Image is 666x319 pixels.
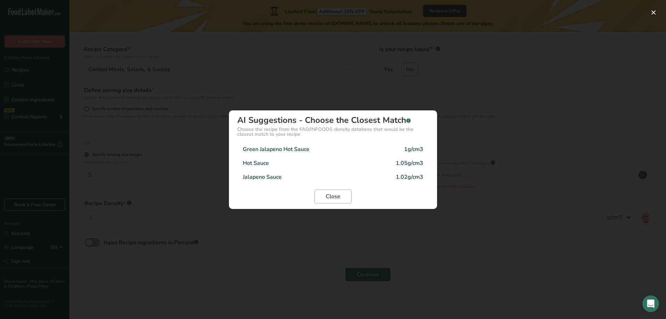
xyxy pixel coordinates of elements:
div: 1.05g/cm3 [396,159,423,167]
span: Close [326,192,340,201]
div: Hot Sauce [243,159,269,167]
div: 1.02g/cm3 [396,173,423,181]
button: Close [314,190,352,203]
div: Jalapeno Sauce [243,173,282,181]
div: Green Jalapeno Hot Sauce [243,145,309,153]
div: Choose the recipe from the FAO/INFOODS density database that would be the closest match to your r... [237,127,429,137]
div: Open Intercom Messenger [642,295,659,312]
div: 1g/cm3 [404,145,423,153]
div: AI Suggestions - Choose the Closest Match [237,116,429,124]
